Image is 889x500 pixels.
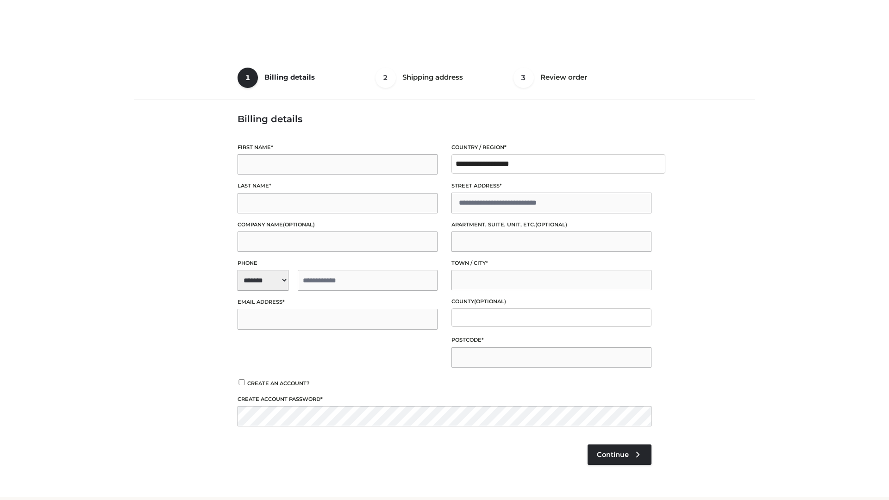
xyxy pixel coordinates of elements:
span: Continue [597,450,629,459]
span: 2 [376,68,396,88]
h3: Billing details [238,113,651,125]
label: First name [238,143,438,152]
label: Phone [238,259,438,268]
label: Country / Region [451,143,651,152]
span: Create an account? [247,380,310,387]
span: (optional) [283,221,315,228]
label: County [451,297,651,306]
span: 1 [238,68,258,88]
label: Street address [451,181,651,190]
span: 3 [513,68,534,88]
span: (optional) [535,221,567,228]
a: Continue [588,444,651,465]
label: Email address [238,298,438,306]
label: Last name [238,181,438,190]
label: Postcode [451,336,651,344]
span: Review order [540,73,587,81]
label: Company name [238,220,438,229]
label: Town / City [451,259,651,268]
label: Create account password [238,395,651,404]
input: Create an account? [238,379,246,385]
label: Apartment, suite, unit, etc. [451,220,651,229]
span: Billing details [264,73,315,81]
span: (optional) [474,298,506,305]
span: Shipping address [402,73,463,81]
